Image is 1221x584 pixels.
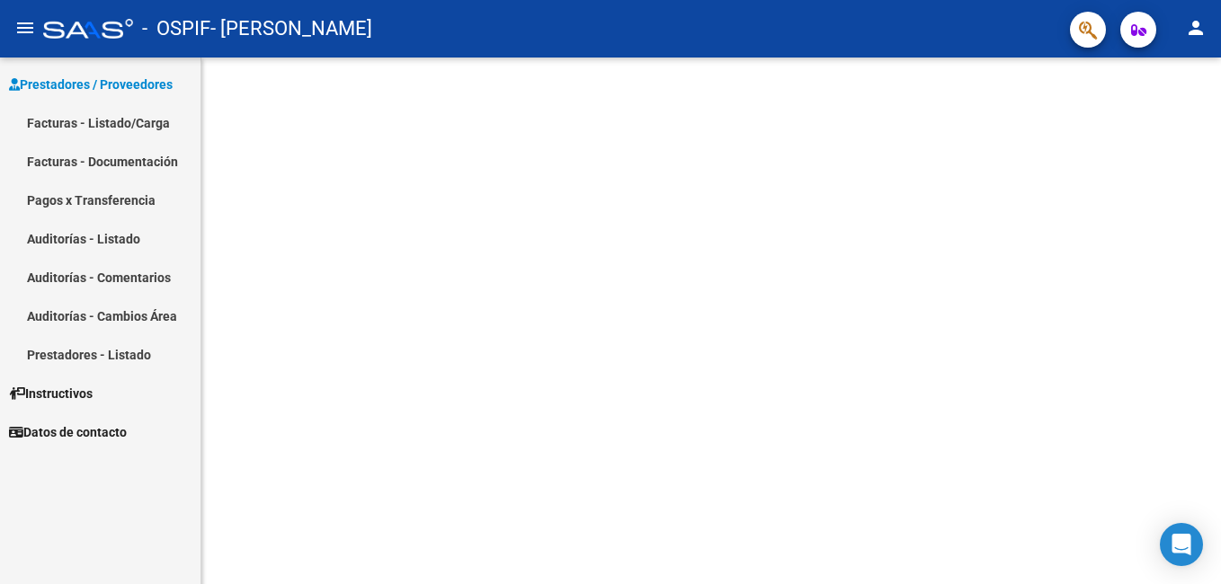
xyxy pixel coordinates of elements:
div: Open Intercom Messenger [1160,523,1203,566]
mat-icon: menu [14,17,36,39]
span: - OSPIF [142,9,210,49]
span: Prestadores / Proveedores [9,75,173,94]
span: Instructivos [9,384,93,403]
mat-icon: person [1185,17,1207,39]
span: Datos de contacto [9,422,127,442]
span: - [PERSON_NAME] [210,9,372,49]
